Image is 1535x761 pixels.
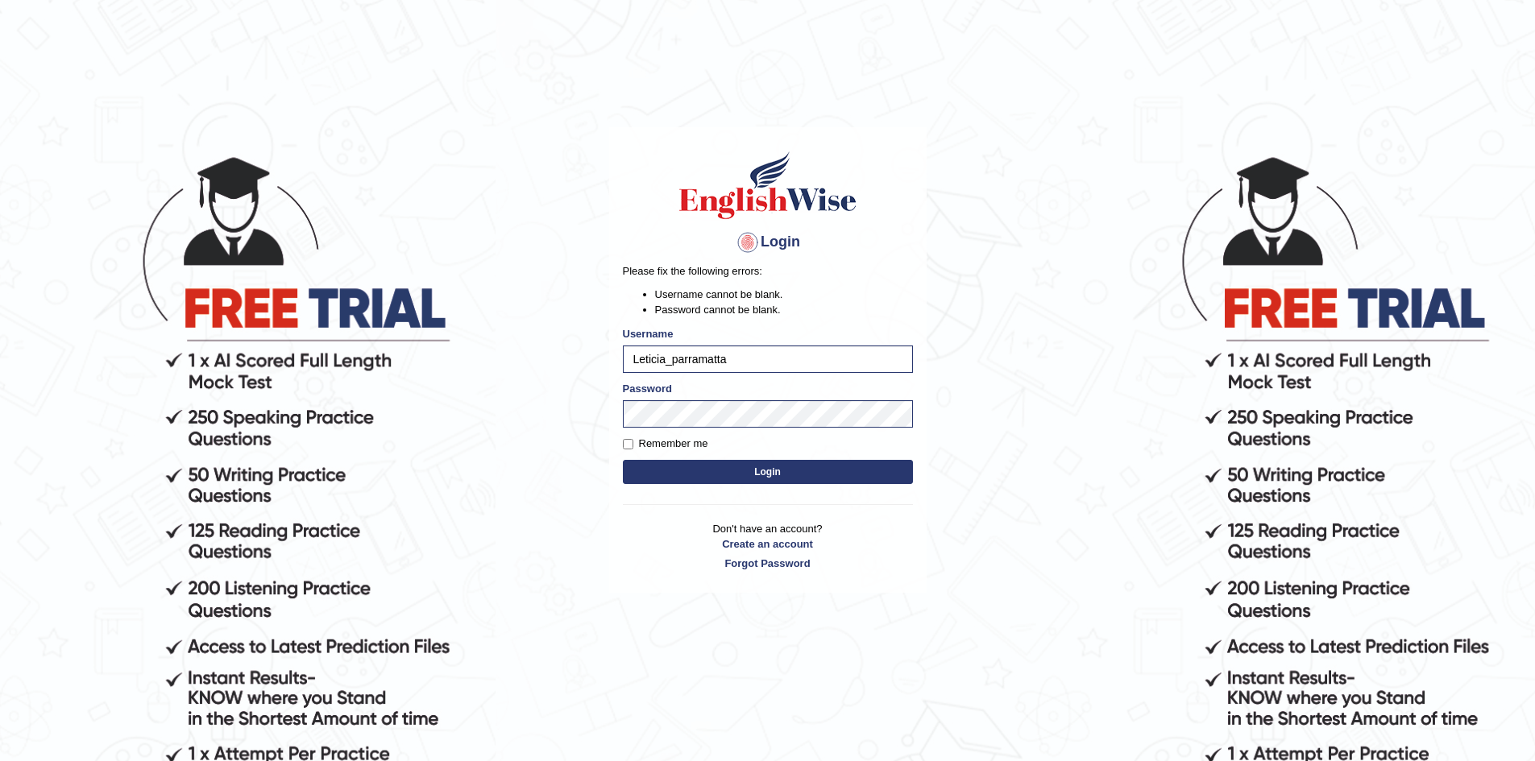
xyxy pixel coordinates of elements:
input: Remember me [623,439,633,449]
a: Forgot Password [623,556,913,571]
label: Username [623,326,674,341]
label: Password [623,381,672,396]
li: Username cannot be blank. [655,287,913,302]
h4: Login [623,230,913,255]
li: Password cannot be blank. [655,302,913,317]
a: Create an account [623,536,913,552]
p: Please fix the following errors: [623,263,913,279]
label: Remember me [623,436,708,452]
img: Logo of English Wise sign in for intelligent practice with AI [676,149,860,221]
button: Login [623,460,913,484]
p: Don't have an account? [623,521,913,571]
